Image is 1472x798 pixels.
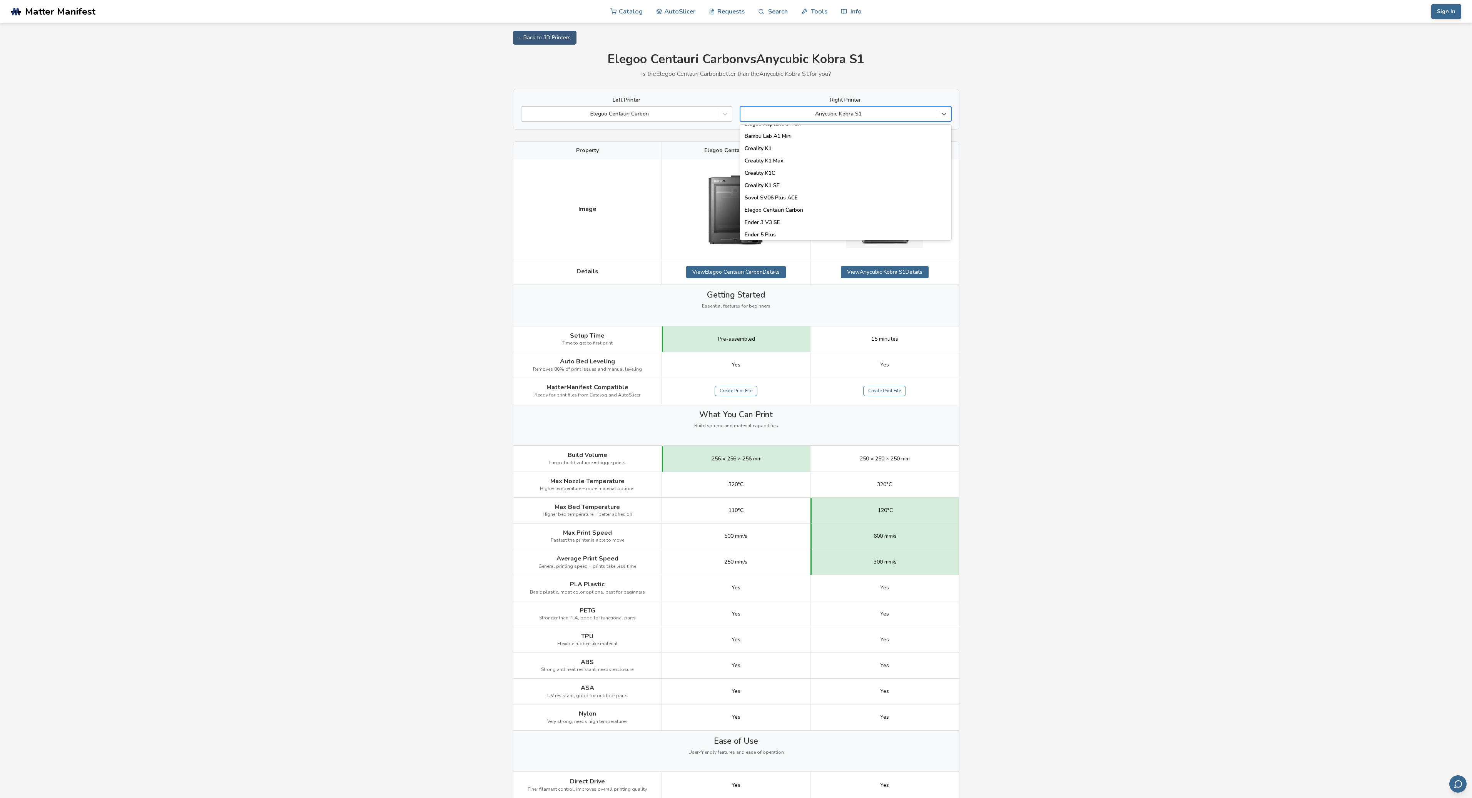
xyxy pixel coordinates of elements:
span: Average Print Speed [556,555,618,562]
span: 320°C [877,482,892,488]
span: User-friendly features and ease of operation [688,750,784,755]
span: Yes [732,662,740,669]
span: Higher bed temperature = better adhesion [543,512,632,517]
label: Right Printer [740,97,951,103]
span: UV resistant, good for outdoor parts [547,693,628,699]
span: Yes [880,637,889,643]
div: Bambu Lab A1 Mini [740,130,951,142]
span: PETG [580,607,595,614]
span: Strong and heat resistant, needs enclosure [541,667,633,673]
span: Max Print Speed [563,529,612,536]
span: 256 × 256 × 256 mm [712,456,762,462]
span: Yes [732,637,740,643]
span: 600 mm/s [874,533,897,539]
button: Sign In [1431,4,1461,19]
span: General printing speed = prints take less time [538,564,636,569]
span: 250 mm/s [724,559,747,565]
span: Yes [732,714,740,720]
span: 500 mm/s [724,533,747,539]
a: Create Print File [863,386,906,396]
span: Max Nozzle Temperature [550,478,625,485]
span: Direct Drive [570,778,605,785]
div: Ender 5 Plus [740,229,951,241]
a: ViewElegoo Centauri CarbonDetails [686,266,786,278]
span: Fastest the printer is able to move [551,538,624,543]
label: Left Printer [521,97,732,103]
span: Yes [880,585,889,591]
span: Basic plastic, most color options, best for beginners [530,590,645,595]
span: Details [576,268,598,275]
div: Sovol SV06 Plus ACE [740,192,951,204]
div: Elegoo Centauri Carbon [740,204,951,216]
span: Max Bed Temperature [555,504,620,510]
div: Ender 3 V3 SE [740,216,951,229]
span: Elegoo Centauri Carbon [704,147,768,154]
div: Creality K1C [740,167,951,179]
p: Is the Elegoo Centauri Carbon better than the Anycubic Kobra S1 for you? [513,70,959,77]
span: ABS [581,659,594,666]
span: Getting Started [707,290,765,299]
span: 250 × 250 × 250 mm [860,456,910,462]
span: Image [578,206,596,212]
div: Creality K1 Max [740,155,951,167]
span: TPU [581,633,593,640]
span: Nylon [579,710,596,717]
a: ← Back to 3D Printers [513,31,576,45]
span: Build volume and material capabilities [694,423,778,429]
span: ASA [581,684,594,691]
span: Yes [880,782,889,788]
span: Flexible rubber-like material [557,641,618,647]
span: 120°C [878,507,893,514]
input: Elegoo Centauri Carbon [525,111,527,117]
button: Send feedback via email [1449,775,1467,793]
span: Essential features for beginners [702,304,770,309]
span: Yes [880,688,889,694]
span: What You Can Print [699,410,773,419]
span: Yes [732,782,740,788]
span: Higher temperature = more material options [540,486,635,492]
span: Yes [732,688,740,694]
span: MatterManifest Compatible [546,384,628,391]
span: Yes [880,362,889,368]
span: 15 minutes [871,336,898,342]
span: Yes [732,611,740,617]
span: Larger build volume = bigger prints [549,460,626,466]
span: Ease of Use [714,736,758,746]
span: Yes [880,662,889,669]
span: Yes [732,362,740,368]
span: 300 mm/s [874,559,897,565]
a: Create Print File [715,386,757,396]
div: Creality K1 SE [740,179,951,192]
img: Elegoo Centauri Carbon [697,165,774,254]
span: Finer filament control, improves overall printing quality [528,787,647,792]
span: Pre-assembled [718,336,755,342]
input: Anycubic Kobra S1AnkerMake M5Anycubic I3 MegaAnycubic I3 Mega SAnycubic Kobra 2 MaxAnycubic Kobra... [744,111,746,117]
span: 320°C [728,482,744,488]
span: Very strong, needs high temperatures [547,719,628,724]
span: 110°C [728,507,744,514]
h1: Elegoo Centauri Carbon vs Anycubic Kobra S1 [513,52,959,67]
span: Auto Bed Leveling [560,358,615,365]
span: Property [576,147,599,154]
span: Yes [880,714,889,720]
span: Yes [732,585,740,591]
span: Stronger than PLA, good for functional parts [539,616,636,621]
span: Matter Manifest [25,6,95,17]
span: Removes 80% of print issues and manual leveling [533,367,642,372]
span: PLA Plastic [570,581,605,588]
span: Time to get to first print [562,341,613,346]
a: ViewAnycubic Kobra S1Details [841,266,929,278]
span: Setup Time [570,332,605,339]
div: Creality K1 [740,142,951,155]
span: Ready for print files from Catalog and AutoSlicer [535,393,640,398]
span: Build Volume [568,452,607,458]
span: Yes [880,611,889,617]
